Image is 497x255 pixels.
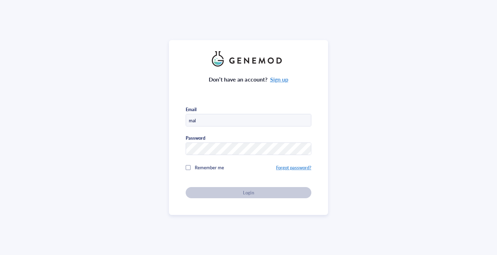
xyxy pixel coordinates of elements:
[209,75,288,84] div: Don’t have an account?
[276,164,311,171] a: Forgot password?
[270,75,288,83] a: Sign up
[195,164,224,171] span: Remember me
[186,135,205,141] div: Password
[186,106,196,113] div: Email
[212,51,285,67] img: genemod_logo_light-BcqUzbGq.png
